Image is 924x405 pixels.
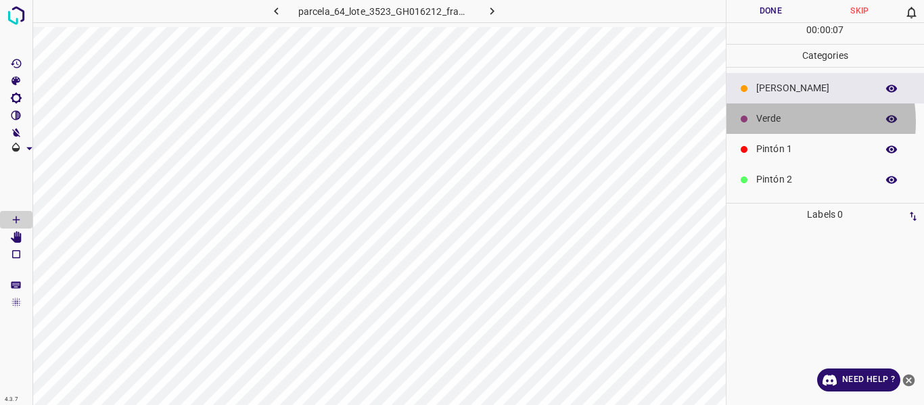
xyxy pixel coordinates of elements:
[806,23,844,44] div: : :
[756,142,870,156] p: Pintón 1
[833,23,844,37] p: 07
[298,3,471,22] h6: parcela_64_lote_3523_GH016212_frame_00226_218651.jpg
[756,172,870,187] p: Pintón 2
[900,368,917,391] button: close-help
[817,368,900,391] a: Need Help ?
[731,204,921,226] p: Labels 0
[820,23,831,37] p: 00
[4,3,28,28] img: logo
[756,112,870,126] p: Verde
[1,394,22,405] div: 4.3.7
[756,81,870,95] p: [PERSON_NAME]
[806,23,817,37] p: 00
